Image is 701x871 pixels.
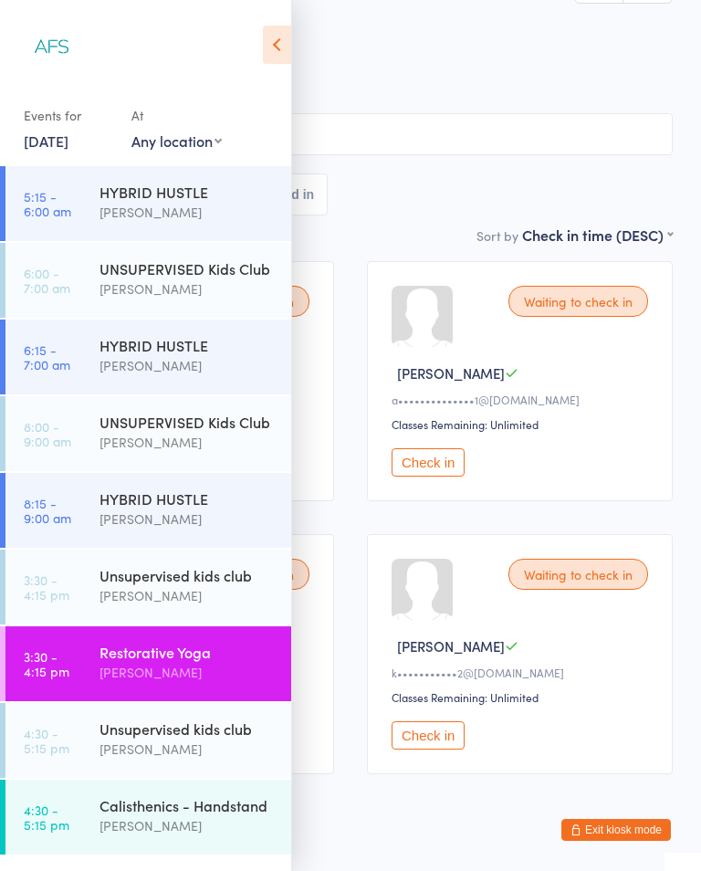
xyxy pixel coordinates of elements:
time: 8:00 - 9:00 am [24,419,71,448]
a: [DATE] [24,131,68,151]
div: UNSUPERVISED Kids Club [99,258,276,278]
div: Events for [24,100,113,131]
div: [PERSON_NAME] [99,815,276,836]
div: Calisthenics - Handstand [99,795,276,815]
time: 5:15 - 6:00 am [24,189,71,218]
button: Check in [392,448,465,477]
a: 3:30 -4:15 pmUnsupervised kids club[PERSON_NAME] [5,550,291,624]
div: Classes Remaining: Unlimited [392,416,654,432]
div: Unsupervised kids club [99,719,276,739]
div: HYBRID HUSTLE [99,488,276,509]
span: Gym Floor [28,80,673,99]
a: 6:00 -7:00 amUNSUPERVISED Kids Club[PERSON_NAME] [5,243,291,318]
div: Unsupervised kids club [99,565,276,585]
a: 3:30 -4:15 pmRestorative Yoga[PERSON_NAME] [5,626,291,701]
div: [PERSON_NAME] [99,278,276,299]
button: Exit kiosk mode [561,819,671,841]
div: [PERSON_NAME] [99,202,276,223]
div: Restorative Yoga [99,642,276,662]
input: Search [28,113,673,155]
div: HYBRID HUSTLE [99,182,276,202]
time: 6:15 - 7:00 am [24,342,70,372]
div: [PERSON_NAME] [99,509,276,530]
span: [PERSON_NAME] [28,62,644,80]
label: Sort by [476,226,518,245]
a: 5:15 -6:00 amHYBRID HUSTLE[PERSON_NAME] [5,166,291,241]
div: UNSUPERVISED Kids Club [99,412,276,432]
span: [DATE] 3:30pm [28,44,644,62]
div: [PERSON_NAME] [99,662,276,683]
a: 6:15 -7:00 amHYBRID HUSTLE[PERSON_NAME] [5,320,291,394]
span: [PERSON_NAME] [397,636,505,656]
a: 4:30 -5:15 pmUnsupervised kids club[PERSON_NAME] [5,703,291,778]
time: 4:30 - 5:15 pm [24,726,69,755]
div: Classes Remaining: Unlimited [392,689,654,705]
div: Waiting to check in [508,286,648,317]
time: 3:30 - 4:15 pm [24,649,69,678]
time: 4:30 - 5:15 pm [24,803,69,832]
div: k•••••••••••2@[DOMAIN_NAME] [392,665,654,680]
div: [PERSON_NAME] [99,355,276,376]
div: HYBRID HUSTLE [99,335,276,355]
div: Waiting to check in [508,559,648,590]
time: 6:00 - 7:00 am [24,266,70,295]
div: Any location [131,131,222,151]
img: Align Fitness Studio [18,14,87,82]
div: Check in time (DESC) [522,225,673,245]
div: a••••••••••••••1@[DOMAIN_NAME] [392,392,654,407]
div: [PERSON_NAME] [99,432,276,453]
h2: Restorative Yoga Check-in [28,5,673,35]
a: 8:15 -9:00 amHYBRID HUSTLE[PERSON_NAME] [5,473,291,548]
button: Check in [392,721,465,750]
a: 8:00 -9:00 amUNSUPERVISED Kids Club[PERSON_NAME] [5,396,291,471]
time: 3:30 - 4:15 pm [24,572,69,602]
div: At [131,100,222,131]
a: 4:30 -5:15 pmCalisthenics - Handstand[PERSON_NAME] [5,780,291,855]
div: [PERSON_NAME] [99,739,276,760]
time: 8:15 - 9:00 am [24,496,71,525]
span: [PERSON_NAME] [397,363,505,383]
div: [PERSON_NAME] [99,585,276,606]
